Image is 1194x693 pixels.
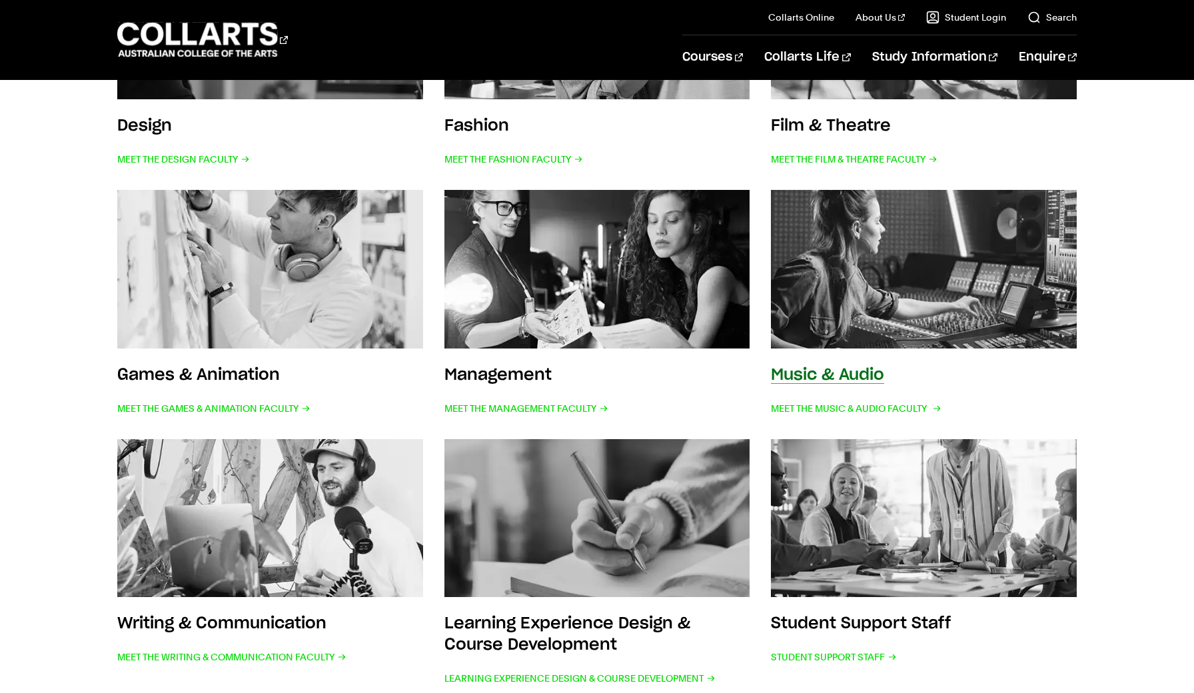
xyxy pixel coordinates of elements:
span: Meet the Film & Theatre Faculty [771,150,937,169]
span: Meet the Fashion Faculty [444,150,583,169]
h3: Design [117,118,172,134]
span: Meet the Games & Animation Faculty [117,399,310,418]
h3: Learning Experience Design & Course Development [444,616,690,653]
a: Student Login [926,11,1006,24]
span: Meet the Writing & Communication Faculty [117,648,346,666]
a: Search [1027,11,1077,24]
h3: Music & Audio [771,367,884,383]
a: Collarts Life [764,35,850,79]
a: Study Information [872,35,997,79]
a: Learning Experience Design & Course Development Learning Experience Design & Course Development [444,439,750,688]
span: Student Support Staff [771,648,897,666]
a: Courses [682,35,743,79]
span: Meet the Management Faculty [444,399,608,418]
a: Enquire [1019,35,1077,79]
a: Student Support Staff Student Support Staff [771,439,1077,688]
a: About Us [856,11,905,24]
a: Management Meet the Management Faculty [444,190,750,418]
h3: Student Support Staff [771,616,951,632]
span: Learning Experience Design & Course Development [444,669,716,688]
span: Meet the Music & Audio Faculty [771,399,939,418]
a: Collarts Online [768,11,834,24]
h3: Management [444,367,552,383]
a: Games & Animation Meet the Games & Animation Faculty [117,190,423,418]
div: Go to homepage [117,21,288,59]
h3: Fashion [444,118,509,134]
h3: Writing & Communication [117,616,326,632]
a: Music & Audio Meet the Music & Audio Faculty [771,190,1077,418]
h3: Film & Theatre [771,118,891,134]
span: Meet the Design Faculty [117,150,250,169]
h3: Games & Animation [117,367,280,383]
a: Writing & Communication Meet the Writing & Communication Faculty [117,439,423,688]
